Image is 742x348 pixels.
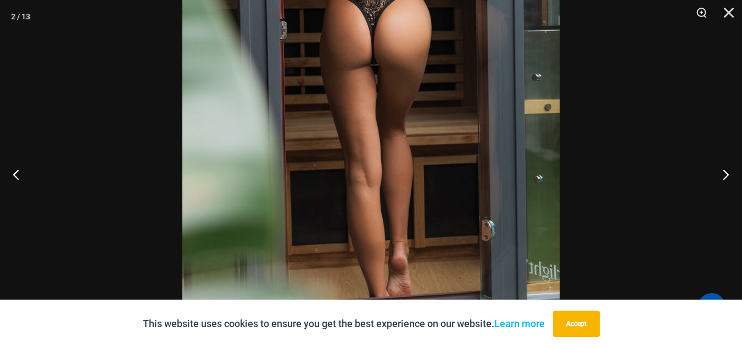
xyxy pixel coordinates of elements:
div: 2 / 13 [11,8,30,25]
button: Accept [553,311,600,337]
p: This website uses cookies to ensure you get the best experience on our website. [143,316,545,332]
a: Learn more [494,318,545,329]
button: Next [701,147,742,202]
